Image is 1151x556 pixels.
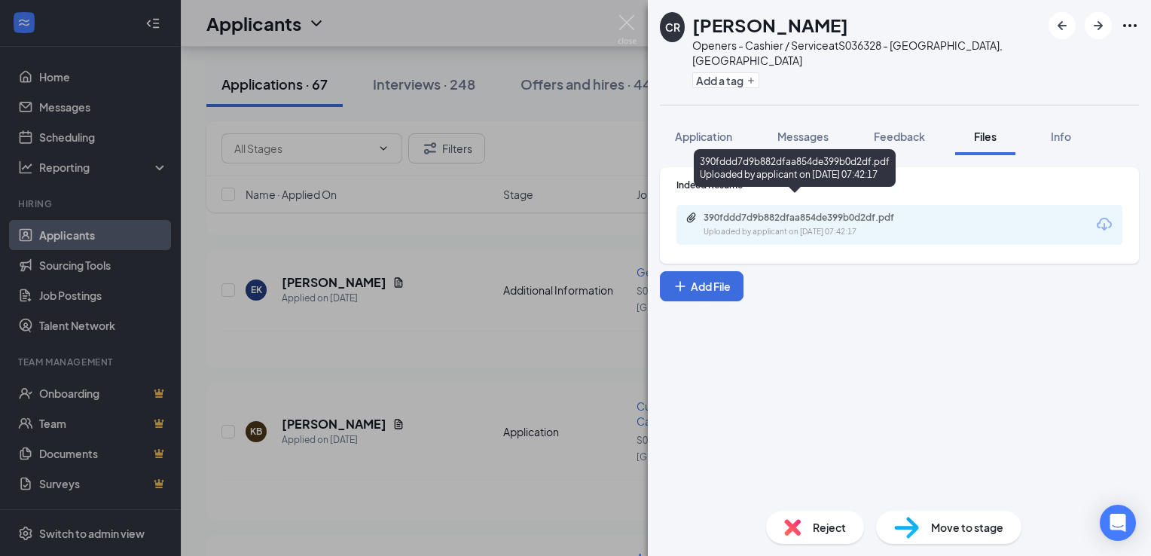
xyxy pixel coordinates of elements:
[685,212,930,238] a: Paperclip390fddd7d9b882dfaa854de399b0d2df.pdfUploaded by applicant on [DATE] 07:42:17
[665,20,680,35] div: CR
[931,519,1003,536] span: Move to stage
[1089,17,1107,35] svg: ArrowRight
[675,130,732,143] span: Application
[974,130,997,143] span: Files
[1095,215,1113,234] svg: Download
[673,279,688,294] svg: Plus
[813,519,846,536] span: Reject
[874,130,925,143] span: Feedback
[1121,17,1139,35] svg: Ellipses
[692,72,759,88] button: PlusAdd a tag
[692,12,848,38] h1: [PERSON_NAME]
[1049,12,1076,39] button: ArrowLeftNew
[692,38,1041,68] div: Openers - Cashier / Service at S036328 - [GEOGRAPHIC_DATA], [GEOGRAPHIC_DATA]
[676,179,1122,191] div: Indeed Resume
[777,130,829,143] span: Messages
[685,212,698,224] svg: Paperclip
[704,226,930,238] div: Uploaded by applicant on [DATE] 07:42:17
[1051,130,1071,143] span: Info
[704,212,914,224] div: 390fddd7d9b882dfaa854de399b0d2df.pdf
[694,149,896,187] div: 390fddd7d9b882dfaa854de399b0d2df.pdf Uploaded by applicant on [DATE] 07:42:17
[1085,12,1112,39] button: ArrowRight
[746,76,756,85] svg: Plus
[1100,505,1136,541] div: Open Intercom Messenger
[1053,17,1071,35] svg: ArrowLeftNew
[660,271,743,301] button: Add FilePlus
